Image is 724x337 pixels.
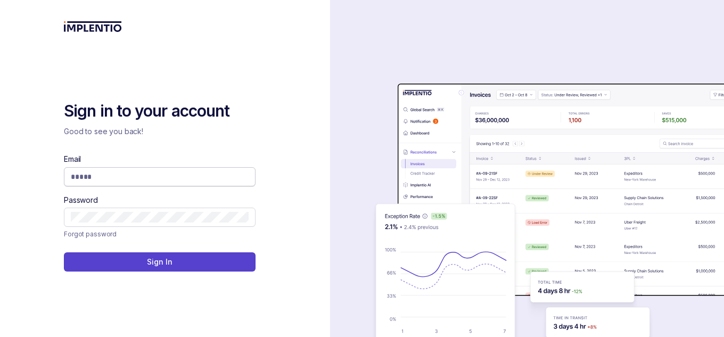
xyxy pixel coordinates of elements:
p: Sign In [147,257,172,267]
h2: Sign in to your account [64,101,256,122]
label: Password [64,195,98,206]
p: Good to see you back! [64,126,256,137]
p: Forgot password [64,229,117,240]
button: Sign In [64,252,256,272]
a: Link Forgot password [64,229,117,240]
img: logo [64,21,122,32]
label: Email [64,154,81,165]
